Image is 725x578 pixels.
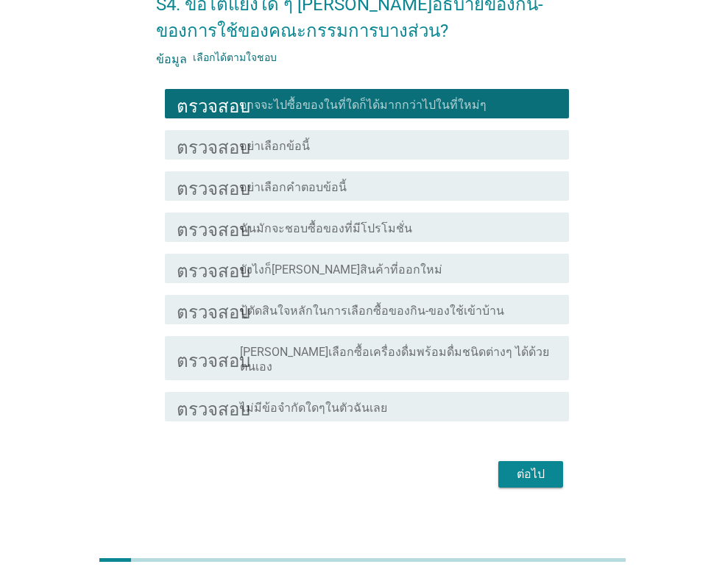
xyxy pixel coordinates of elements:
font: ฉันมักจะชอบซื้อของที่มีโปรโมชั่น [240,221,412,235]
font: อย่าเลือกข้อนี้ [240,139,310,153]
font: [PERSON_NAME]เลือกซื้อเครื่องดื่มพร้อมดื่มชนิดต่างๆ ได้ด้วยตนเอง [240,345,549,374]
font: อาจจะไปซื้อของในที่ใดก็ได้มากกว่าไปในที่ใหม่ๆ [240,98,487,112]
font: ตรวจสอบ [177,95,250,113]
font: เลือกได้ตามใจชอบ [193,51,277,63]
font: ตรวจสอบ [177,218,250,236]
font: ตรวจสอบ [177,260,250,277]
font: ตรวจสอบ [177,349,250,367]
font: ตรวจสอบ [177,301,250,318]
font: ตรวจสอบ [177,177,250,195]
font: ตรวจสอบ [177,136,250,154]
font: ข้อมูล [156,51,187,63]
font: อย่าเลือกคำตอบข้อนี้ [240,180,347,194]
font: ตรวจสอบ [177,398,250,415]
font: ปู้ตัดสินใจหลักในการเลือกซื้อของกิน-ของใช้เข้าบ้าน [240,304,504,318]
font: ยังไงก็[PERSON_NAME]สินค้าที่ออกใหม่ [240,263,442,276]
font: ต่อไป [517,467,545,481]
button: ต่อไป [498,461,563,488]
font: ไม่มีข้อจำกัดใดๆในตัวฉันเลย [240,401,387,415]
